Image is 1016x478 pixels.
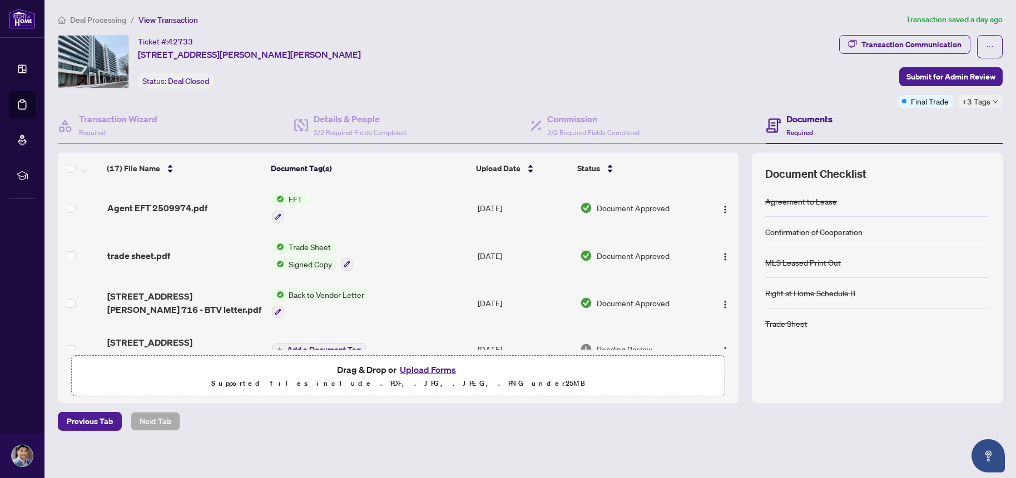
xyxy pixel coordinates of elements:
img: Document Status [580,250,592,262]
span: 42733 [168,37,193,47]
button: Previous Tab [58,412,122,431]
li: / [131,13,134,26]
span: Drag & Drop or [337,362,459,377]
span: Document Approved [597,297,670,309]
span: Signed Copy [284,258,336,270]
td: [DATE] [473,232,575,280]
span: Required [79,128,106,137]
div: Agreement to Lease [765,195,837,207]
th: (17) File Name [102,153,266,184]
p: Supported files include .PDF, .JPG, .JPEG, .PNG under 25 MB [78,377,718,390]
span: plus [277,347,283,352]
span: +3 Tags [962,95,990,108]
div: Ticket #: [138,35,193,48]
span: [STREET_ADDRESS][PERSON_NAME] 716 - trade sheet - [DEMOGRAPHIC_DATA] to Review.pdf [107,336,263,362]
button: Submit for Admin Review [899,67,1003,86]
button: Next Tab [131,412,180,431]
button: Logo [716,247,734,265]
button: Transaction Communication [839,35,970,54]
span: Previous Tab [67,412,113,430]
div: Right at Home Schedule B [765,287,855,299]
span: Document Checklist [765,166,866,182]
span: Drag & Drop orUpload FormsSupported files include .PDF, .JPG, .JPEG, .PNG under25MB [72,356,725,397]
span: Trade Sheet [284,241,335,253]
button: Status IconTrade SheetStatus IconSigned Copy [272,241,353,271]
article: Transaction saved a day ago [906,13,1003,26]
span: Back to Vendor Letter [284,288,369,301]
span: (17) File Name [107,162,160,175]
img: Document Status [580,343,592,355]
img: Profile Icon [12,445,33,466]
img: Document Status [580,297,592,309]
td: [DATE] [473,184,575,232]
img: Status Icon [272,288,284,301]
span: 2/2 Required Fields Completed [314,128,406,137]
div: Transaction Communication [861,36,962,53]
span: Pending Review [597,343,652,355]
div: Trade Sheet [765,317,807,330]
span: Upload Date [476,162,521,175]
img: Status Icon [272,258,284,270]
span: Deal Processing [70,15,126,25]
div: Confirmation of Cooperation [765,226,863,238]
span: down [993,99,998,104]
span: ellipsis [986,43,994,51]
img: Logo [721,300,730,309]
img: Logo [721,252,730,261]
span: EFT [284,193,307,205]
button: Logo [716,340,734,358]
th: Upload Date [472,153,573,184]
button: Add a Document Tag [272,343,366,356]
img: Document Status [580,202,592,214]
button: Open asap [972,439,1005,472]
span: Document Approved [597,250,670,262]
th: Status [573,153,700,184]
div: Status: [138,73,214,88]
td: [DATE] [473,280,575,327]
span: 2/2 Required Fields Completed [547,128,640,137]
img: Status Icon [272,241,284,253]
th: Document Tag(s) [266,153,472,184]
span: Document Approved [597,202,670,214]
img: Logo [721,205,730,214]
span: Required [786,128,813,137]
span: [STREET_ADDRESS][PERSON_NAME][PERSON_NAME] [138,48,361,61]
span: Submit for Admin Review [906,68,995,86]
h4: Commission [547,112,640,126]
button: Logo [716,199,734,217]
button: Add a Document Tag [272,342,366,356]
span: Add a Document Tag [287,346,361,353]
h4: Details & People [314,112,406,126]
img: logo [9,8,36,29]
span: Status [577,162,600,175]
span: Deal Closed [168,76,209,86]
img: Logo [721,346,730,355]
div: MLS Leased Print Out [765,256,841,268]
h4: Transaction Wizard [79,112,157,126]
h4: Documents [786,112,832,126]
span: Agent EFT 2509974.pdf [107,201,207,215]
button: Logo [716,294,734,312]
img: Status Icon [272,193,284,205]
span: [STREET_ADDRESS][PERSON_NAME] 716 - BTV letter.pdf [107,290,263,316]
img: IMG-X12228439_1.jpg [58,36,128,88]
button: Upload Forms [397,362,459,377]
button: Status IconBack to Vendor Letter [272,288,369,318]
td: [DATE] [473,327,575,371]
span: home [58,16,66,24]
span: Final Trade [911,95,949,107]
span: trade sheet.pdf [107,249,170,262]
button: Status IconEFT [272,193,307,223]
span: View Transaction [138,15,198,25]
